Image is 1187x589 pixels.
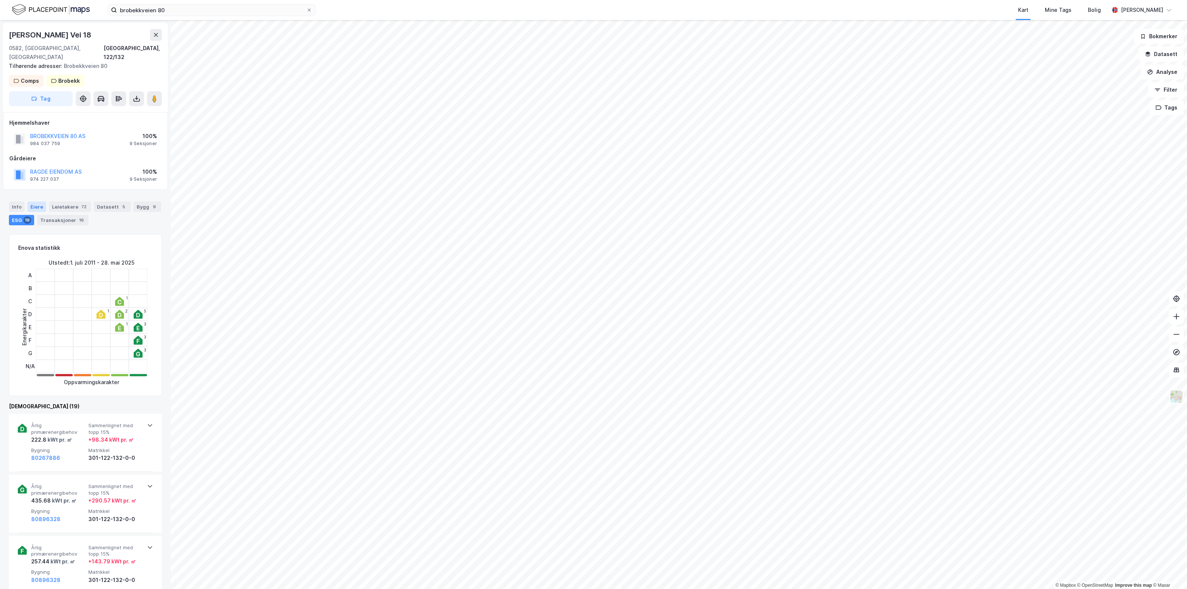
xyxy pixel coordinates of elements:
[88,496,136,505] div: + 290.57 kWt pr. ㎡
[88,435,134,444] div: + 98.34 kWt pr. ㎡
[9,402,162,411] div: [DEMOGRAPHIC_DATA] (19)
[26,308,35,321] div: D
[37,215,88,225] div: Transaksjoner
[46,435,72,444] div: kWt pr. ㎡
[30,176,59,182] div: 974 227 037
[9,62,156,71] div: Brobekkveien 80
[125,309,128,313] div: 2
[88,544,143,557] span: Sammenlignet med topp 15%
[88,483,143,496] span: Sammenlignet med topp 15%
[31,483,85,496] span: Årlig primærenergibehov
[144,309,146,313] div: 5
[1018,6,1028,14] div: Kart
[1148,82,1184,97] button: Filter
[120,203,128,210] div: 5
[20,308,29,346] div: Energikarakter
[9,215,34,225] div: ESG
[126,296,128,300] div: 1
[88,508,143,514] span: Matrikkel
[27,202,46,212] div: Eiere
[117,4,306,16] input: Søk på adresse, matrikkel, gårdeiere, leietakere eller personer
[26,321,35,334] div: E
[151,203,158,210] div: 9
[9,29,93,41] div: [PERSON_NAME] Vei 18
[26,360,35,373] div: N/A
[18,243,60,252] div: Enova statistikk
[31,544,85,557] span: Årlig primærenergibehov
[31,454,60,462] button: 80267886
[31,508,85,514] span: Bygning
[144,322,146,326] div: 3
[1121,6,1163,14] div: [PERSON_NAME]
[1088,6,1101,14] div: Bolig
[23,216,31,224] div: 19
[88,454,143,462] div: 301-122-132-0-0
[1139,47,1184,62] button: Datasett
[126,322,128,326] div: 1
[144,348,146,352] div: 3
[94,202,131,212] div: Datasett
[1115,583,1152,588] a: Improve this map
[21,76,39,85] div: Comps
[88,447,143,454] span: Matrikkel
[12,3,90,16] img: logo.f888ab2527a4732fd821a326f86c7f29.svg
[49,202,91,212] div: Leietakere
[130,132,157,141] div: 100%
[31,569,85,575] span: Bygning
[1077,583,1113,588] a: OpenStreetMap
[130,176,157,182] div: 9 Seksjoner
[9,154,162,163] div: Gårdeiere
[1045,6,1072,14] div: Mine Tags
[26,347,35,360] div: G
[9,91,73,106] button: Tag
[31,496,76,505] div: 435.68
[31,447,85,454] span: Bygning
[1150,100,1184,115] button: Tags
[26,295,35,308] div: C
[31,515,61,524] button: 80896328
[130,167,157,176] div: 100%
[49,258,135,267] div: Utstedt : 1. juli 2011 - 28. mai 2025
[107,309,109,313] div: 1
[130,141,157,147] div: 9 Seksjoner
[64,378,120,387] div: Oppvarmingskarakter
[144,335,146,339] div: 3
[9,44,104,62] div: 0582, [GEOGRAPHIC_DATA], [GEOGRAPHIC_DATA]
[49,557,75,566] div: kWt pr. ㎡
[1141,65,1184,79] button: Analyse
[1170,390,1184,404] img: Z
[1056,583,1076,588] a: Mapbox
[88,515,143,524] div: 301-122-132-0-0
[104,44,162,62] div: [GEOGRAPHIC_DATA], 122/132
[31,557,75,566] div: 257.44
[1150,553,1187,589] iframe: Chat Widget
[1134,29,1184,44] button: Bokmerker
[134,202,161,212] div: Bygg
[31,435,72,444] div: 222.8
[31,422,85,435] span: Årlig primærenergibehov
[78,216,85,224] div: 16
[88,422,143,435] span: Sammenlignet med topp 15%
[31,576,61,585] button: 80896328
[58,76,80,85] div: Brobekk
[30,141,60,147] div: 984 037 759
[26,334,35,347] div: F
[88,557,136,566] div: + 143.79 kWt pr. ㎡
[9,63,64,69] span: Tilhørende adresser:
[88,569,143,575] span: Matrikkel
[9,202,25,212] div: Info
[26,282,35,295] div: B
[88,576,143,585] div: 301-122-132-0-0
[26,269,35,282] div: A
[51,496,76,505] div: kWt pr. ㎡
[9,118,162,127] div: Hjemmelshaver
[80,203,88,210] div: 72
